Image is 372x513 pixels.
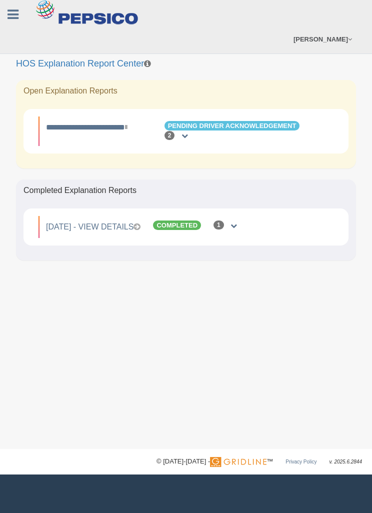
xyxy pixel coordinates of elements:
div: 2 [164,131,175,140]
div: 1 [213,220,224,229]
div: Completed Explanation Reports [16,179,356,201]
a: [DATE] - View Details [46,222,140,231]
div: Open Explanation Reports [16,80,356,102]
span: Completed [153,220,201,230]
a: [PERSON_NAME] [288,25,357,53]
div: © [DATE]-[DATE] - ™ [156,456,362,467]
a: Privacy Policy [285,459,316,464]
span: Pending Driver Acknowledgement [164,121,300,130]
span: v. 2025.6.2844 [329,459,362,464]
img: Gridline [210,457,266,467]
